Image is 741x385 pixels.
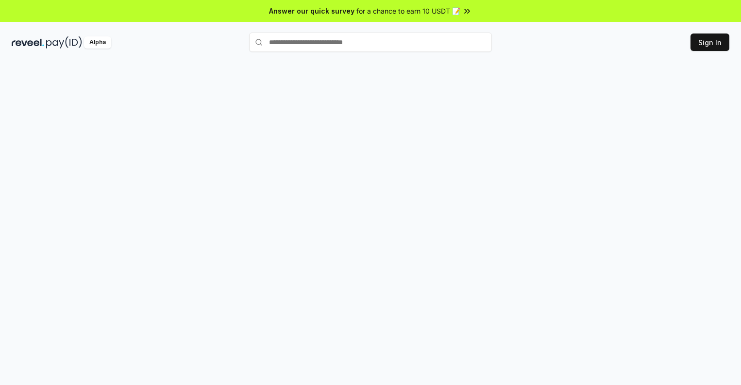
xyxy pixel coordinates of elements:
[12,36,44,49] img: reveel_dark
[356,6,460,16] span: for a chance to earn 10 USDT 📝
[84,36,111,49] div: Alpha
[269,6,354,16] span: Answer our quick survey
[690,33,729,51] button: Sign In
[46,36,82,49] img: pay_id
